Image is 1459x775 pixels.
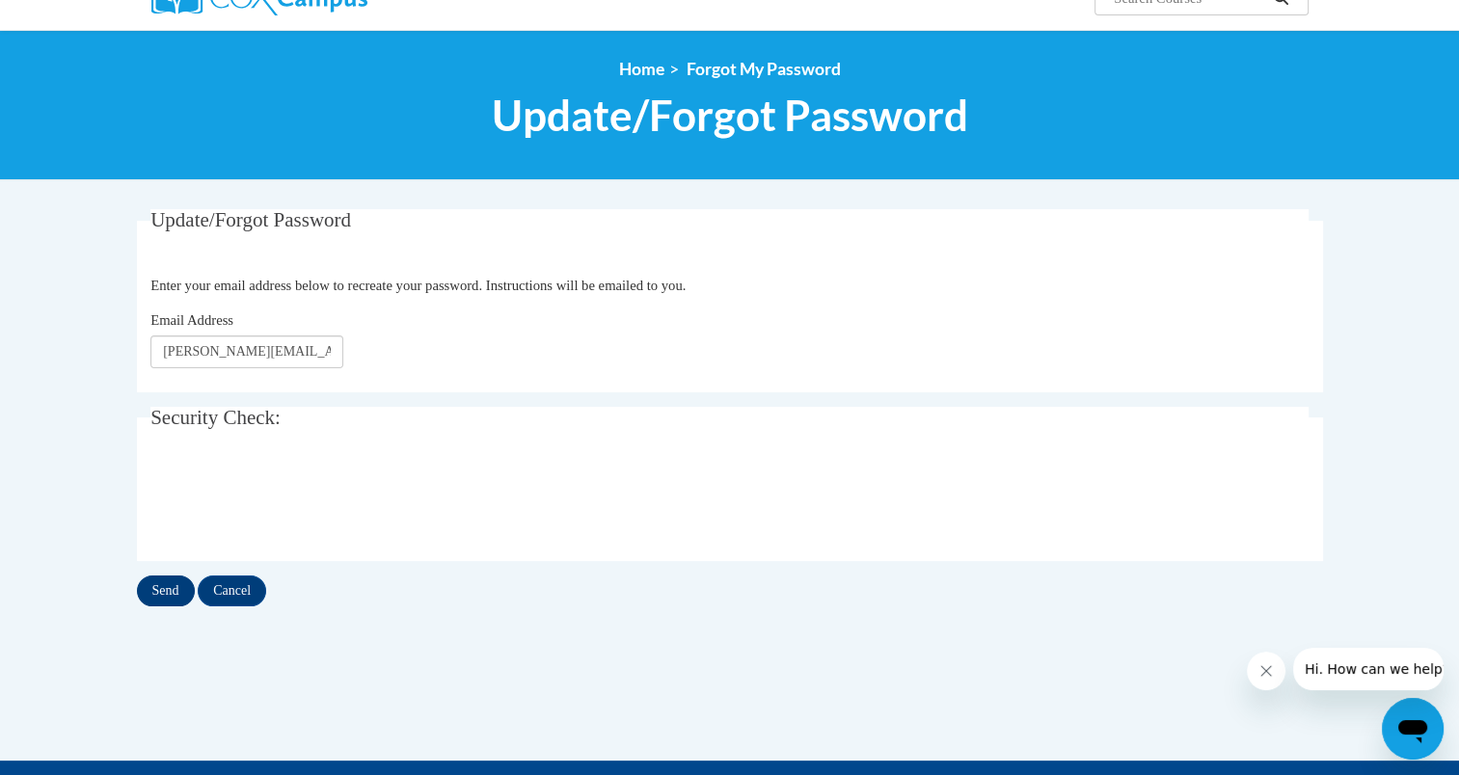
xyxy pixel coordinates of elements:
[198,575,266,606] input: Cancel
[137,575,195,606] input: Send
[619,59,664,79] a: Home
[150,406,281,429] span: Security Check:
[492,90,968,141] span: Update/Forgot Password
[1247,652,1285,690] iframe: Close message
[687,59,841,79] span: Forgot My Password
[150,462,444,537] iframe: reCAPTCHA
[150,312,233,328] span: Email Address
[12,13,156,29] span: Hi. How can we help?
[150,335,343,368] input: Email
[1293,648,1444,690] iframe: Message from company
[1382,698,1444,760] iframe: Button to launch messaging window
[150,278,686,293] span: Enter your email address below to recreate your password. Instructions will be emailed to you.
[150,208,351,231] span: Update/Forgot Password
